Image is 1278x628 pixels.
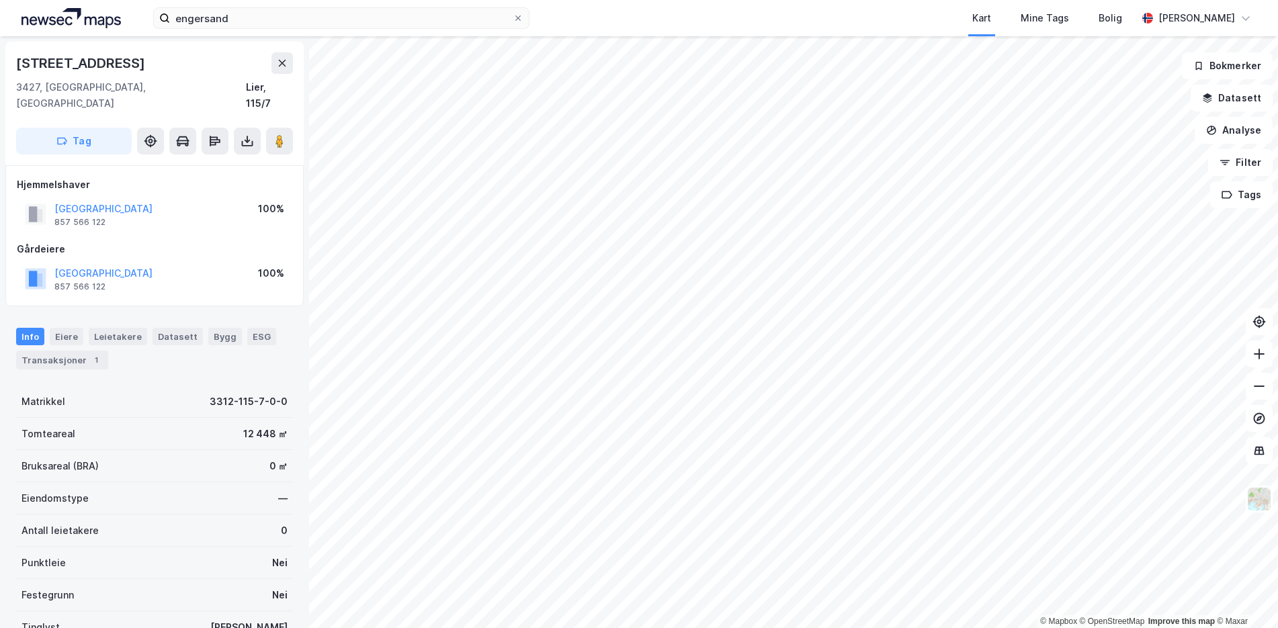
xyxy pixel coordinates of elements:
[1182,52,1273,79] button: Bokmerker
[246,79,293,111] div: Lier, 115/7
[1211,564,1278,628] iframe: Chat Widget
[1210,181,1273,208] button: Tags
[22,555,66,571] div: Punktleie
[258,265,284,281] div: 100%
[22,8,121,28] img: logo.a4113a55bc3d86da70a041830d287a7e.svg
[278,490,288,506] div: —
[1195,117,1273,144] button: Analyse
[54,281,105,292] div: 857 566 122
[22,426,75,442] div: Tomteareal
[247,328,276,345] div: ESG
[16,128,132,154] button: Tag
[281,523,288,539] div: 0
[1080,617,1145,626] a: OpenStreetMap
[1191,85,1273,111] button: Datasett
[16,52,148,74] div: [STREET_ADDRESS]
[243,426,288,442] div: 12 448 ㎡
[972,10,991,26] div: Kart
[1246,486,1272,512] img: Z
[22,490,89,506] div: Eiendomstype
[89,353,103,367] div: 1
[50,328,83,345] div: Eiere
[1099,10,1122,26] div: Bolig
[208,328,242,345] div: Bygg
[17,241,292,257] div: Gårdeiere
[1158,10,1235,26] div: [PERSON_NAME]
[22,394,65,410] div: Matrikkel
[16,328,44,345] div: Info
[16,351,108,369] div: Transaksjoner
[258,201,284,217] div: 100%
[16,79,246,111] div: 3427, [GEOGRAPHIC_DATA], [GEOGRAPHIC_DATA]
[1148,617,1215,626] a: Improve this map
[210,394,288,410] div: 3312-115-7-0-0
[22,458,99,474] div: Bruksareal (BRA)
[272,555,288,571] div: Nei
[170,8,513,28] input: Søk på adresse, matrikkel, gårdeiere, leietakere eller personer
[22,587,74,603] div: Festegrunn
[1021,10,1069,26] div: Mine Tags
[272,587,288,603] div: Nei
[269,458,288,474] div: 0 ㎡
[153,328,203,345] div: Datasett
[17,177,292,193] div: Hjemmelshaver
[22,523,99,539] div: Antall leietakere
[1040,617,1077,626] a: Mapbox
[1208,149,1273,176] button: Filter
[54,217,105,228] div: 857 566 122
[89,328,147,345] div: Leietakere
